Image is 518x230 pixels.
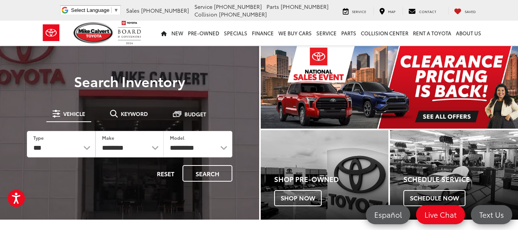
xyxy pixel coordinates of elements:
[159,21,169,45] a: Home
[102,134,114,141] label: Make
[339,21,358,45] a: Parts
[214,3,262,10] span: [PHONE_NUMBER]
[150,165,181,182] button: Reset
[373,7,401,15] a: Map
[419,9,436,14] span: Contact
[184,111,206,117] span: Budget
[281,3,329,10] span: [PHONE_NUMBER]
[250,21,276,45] a: Finance
[370,210,406,219] span: Español
[276,21,314,45] a: WE BUY CARS
[274,190,322,206] span: Shop Now
[74,22,114,43] img: Mike Calvert Toyota
[261,130,389,220] div: Toyota
[314,21,339,45] a: Service
[121,111,148,116] span: Keyword
[183,165,232,182] button: Search
[194,10,217,18] span: Collision
[274,175,389,183] h4: Shop Pre-Owned
[421,210,460,219] span: Live Chat
[337,7,372,15] a: Service
[194,3,212,10] span: Service
[358,21,411,45] a: Collision Center
[33,134,44,141] label: Type
[366,205,410,224] a: Español
[170,134,184,141] label: Model
[113,7,118,13] span: ▼
[390,130,518,220] div: Toyota
[37,20,66,45] img: Toyota
[471,205,512,224] a: Text Us
[71,7,118,13] a: Select Language​
[111,7,112,13] span: ​
[186,21,222,45] a: Pre-Owned
[416,205,465,224] a: Live Chat
[352,9,366,14] span: Service
[266,3,279,10] span: Parts
[475,210,508,219] span: Text Us
[126,7,140,14] span: Sales
[16,73,243,89] h3: Search Inventory
[454,21,483,45] a: About Us
[403,175,518,183] h4: Schedule Service
[71,7,109,13] span: Select Language
[219,10,267,18] span: [PHONE_NUMBER]
[222,21,250,45] a: Specials
[403,190,465,206] span: Schedule Now
[403,7,442,15] a: Contact
[261,130,389,220] a: Shop Pre-Owned Shop Now
[388,9,395,14] span: Map
[390,130,518,220] a: Schedule Service Schedule Now
[141,7,189,14] span: [PHONE_NUMBER]
[169,21,186,45] a: New
[465,9,476,14] span: Saved
[63,111,85,116] span: Vehicle
[411,21,454,45] a: Rent a Toyota
[448,7,482,15] a: My Saved Vehicles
